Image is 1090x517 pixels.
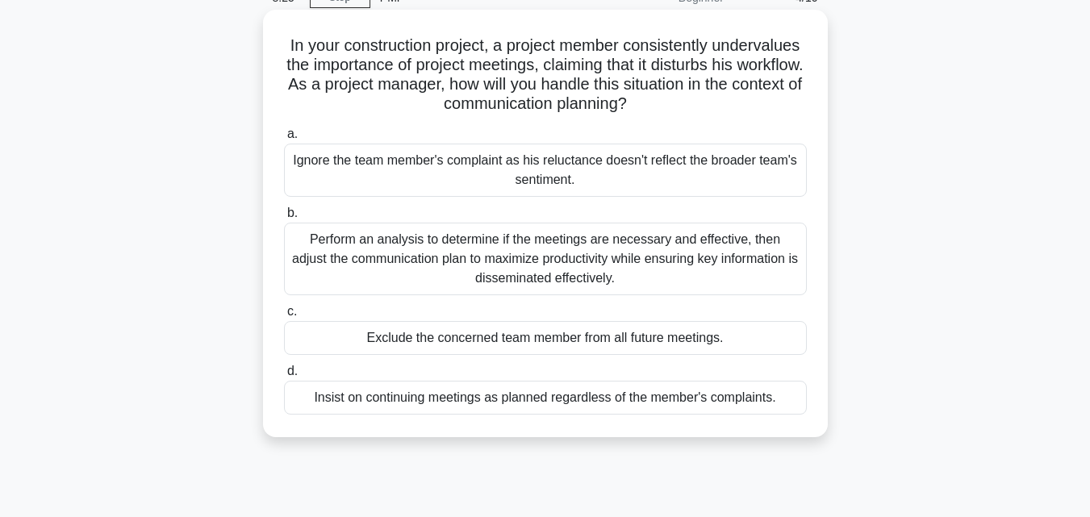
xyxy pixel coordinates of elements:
[284,144,807,197] div: Ignore the team member's complaint as his reluctance doesn't reflect the broader team's sentiment.
[287,364,298,377] span: d.
[284,321,807,355] div: Exclude the concerned team member from all future meetings.
[287,127,298,140] span: a.
[287,206,298,219] span: b.
[282,35,808,115] h5: In your construction project, a project member consistently undervalues the importance of project...
[284,381,807,415] div: Insist on continuing meetings as planned regardless of the member's complaints.
[284,223,807,295] div: Perform an analysis to determine if the meetings are necessary and effective, then adjust the com...
[287,304,297,318] span: c.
